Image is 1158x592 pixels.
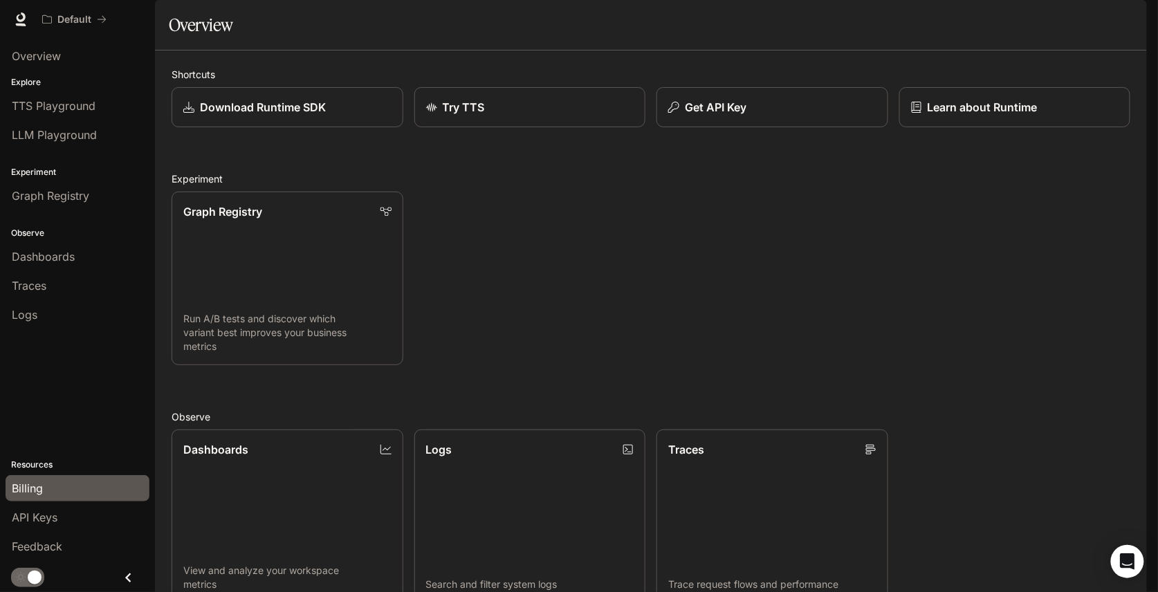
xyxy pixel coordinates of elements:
[183,203,262,220] p: Graph Registry
[1111,545,1144,578] div: Open Intercom Messenger
[443,99,485,115] p: Try TTS
[172,172,1130,186] h2: Experiment
[172,87,403,127] a: Download Runtime SDK
[656,87,888,127] button: Get API Key
[183,441,248,458] p: Dashboards
[183,564,392,591] p: View and analyze your workspace metrics
[36,6,113,33] button: All workspaces
[899,87,1131,127] a: Learn about Runtime
[57,14,91,26] p: Default
[426,441,452,458] p: Logs
[172,192,403,365] a: Graph RegistryRun A/B tests and discover which variant best improves your business metrics
[172,409,1130,424] h2: Observe
[414,87,646,127] a: Try TTS
[172,67,1130,82] h2: Shortcuts
[668,577,876,591] p: Trace request flows and performance
[685,99,746,115] p: Get API Key
[200,99,326,115] p: Download Runtime SDK
[426,577,634,591] p: Search and filter system logs
[928,99,1038,115] p: Learn about Runtime
[668,441,704,458] p: Traces
[169,11,233,39] h1: Overview
[183,312,392,353] p: Run A/B tests and discover which variant best improves your business metrics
